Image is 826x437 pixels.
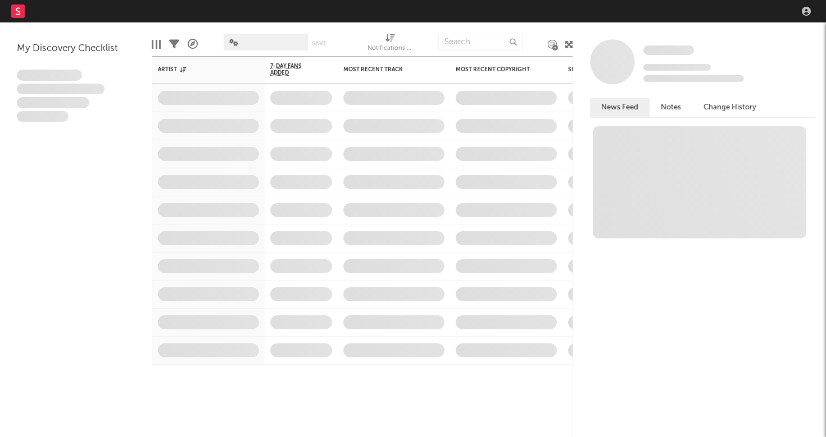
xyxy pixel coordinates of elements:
div: Notifications (Artist) [367,28,412,61]
span: 7-Day Fans Added [270,63,315,76]
div: A&R Pipeline [188,28,198,61]
div: Notifications (Artist) [367,42,412,56]
span: Integer aliquet in purus et [17,84,105,95]
div: Filters [169,28,179,61]
span: Tracking Since: [DATE] [643,64,711,71]
span: Lorem ipsum dolor [17,70,82,81]
button: Change History [692,98,768,117]
div: My Discovery Checklist [17,42,135,56]
button: News Feed [590,98,650,117]
a: Some Artist [643,45,694,56]
button: Save [312,40,326,47]
span: 0 fans last week [643,75,744,82]
span: Aliquam viverra [17,111,69,122]
div: Edit Columns [152,28,161,61]
span: Praesent ac interdum [17,97,89,108]
div: Most Recent Track [343,66,428,73]
input: Search... [438,34,523,50]
div: Most Recent Copyright [456,66,540,73]
div: Spotify Monthly Listeners [568,66,652,73]
div: Artist [158,66,242,73]
button: Notes [650,98,692,117]
span: Some Artist [643,45,694,55]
